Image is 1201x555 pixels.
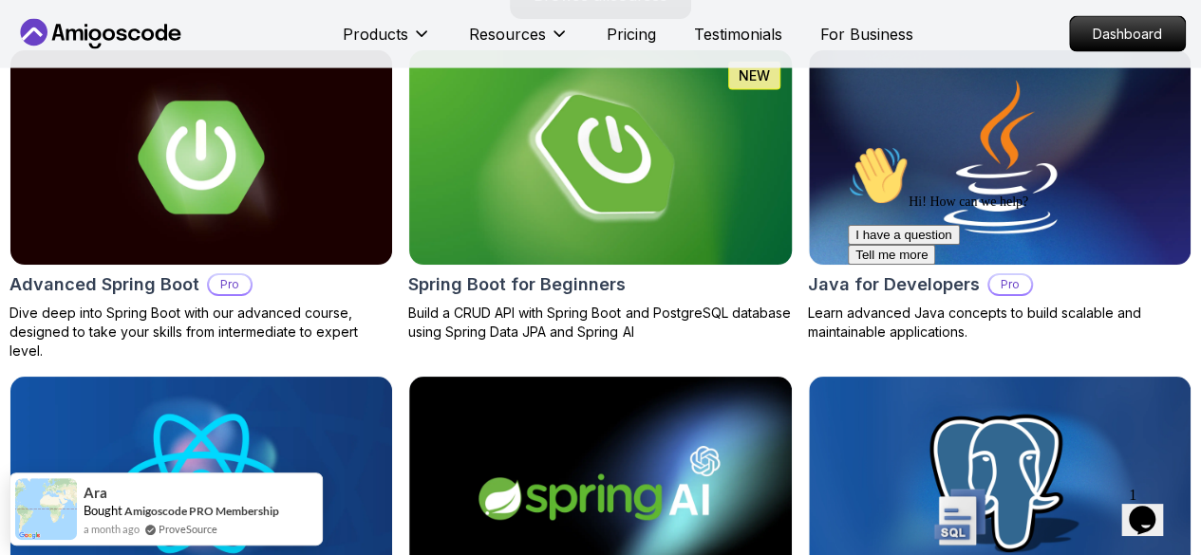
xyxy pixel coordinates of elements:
[124,504,279,518] a: Amigoscode PRO Membership
[84,485,107,501] span: Ara
[15,478,77,540] img: provesource social proof notification image
[1070,17,1185,51] p: Dashboard
[840,138,1182,470] iframe: chat widget
[8,57,188,71] span: Hi! How can we help?
[8,87,120,107] button: I have a question
[820,23,913,46] a: For Business
[408,49,792,341] a: Spring Boot for Beginners cardNEWSpring Boot for BeginnersBuild a CRUD API with Spring Boot and P...
[408,304,792,342] p: Build a CRUD API with Spring Boot and PostgreSQL database using Spring Data JPA and Spring AI
[8,8,349,127] div: 👋Hi! How can we help?I have a questionTell me more
[343,23,408,46] p: Products
[808,304,1192,342] p: Learn advanced Java concepts to build scalable and maintainable applications.
[9,271,199,298] h2: Advanced Spring Boot
[209,275,251,294] p: Pro
[8,107,95,127] button: Tell me more
[739,66,770,85] p: NEW
[469,23,546,46] p: Resources
[1121,479,1182,536] iframe: chat widget
[343,23,431,61] button: Products
[607,23,656,46] a: Pricing
[10,50,392,264] img: Advanced Spring Boot card
[808,49,1192,341] a: Java for Developers cardJava for DevelopersProLearn advanced Java concepts to build scalable and ...
[1069,16,1186,52] a: Dashboard
[408,271,626,298] h2: Spring Boot for Beginners
[84,503,122,518] span: Bought
[159,521,217,537] a: ProveSource
[809,50,1191,264] img: Java for Developers card
[9,49,393,360] a: Advanced Spring Boot cardAdvanced Spring BootProDive deep into Spring Boot with our advanced cour...
[84,521,140,537] span: a month ago
[469,23,569,61] button: Resources
[694,23,782,46] a: Testimonials
[8,8,68,68] img: :wave:
[9,304,393,361] p: Dive deep into Spring Boot with our advanced course, designed to take your skills from intermedia...
[808,271,980,298] h2: Java for Developers
[400,46,800,270] img: Spring Boot for Beginners card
